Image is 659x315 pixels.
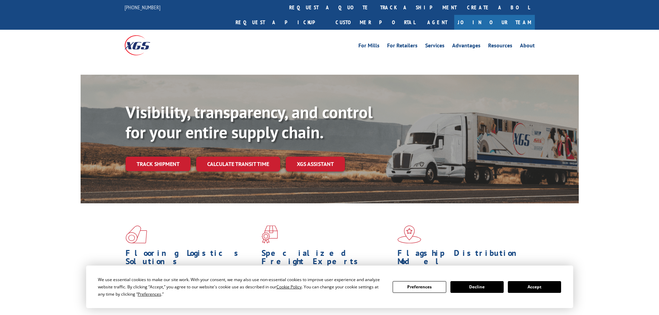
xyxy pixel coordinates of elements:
[98,276,384,298] div: We use essential cookies to make our site work. With your consent, we may also use non-essential ...
[126,157,191,171] a: Track shipment
[358,43,379,50] a: For Mills
[125,4,161,11] a: [PHONE_NUMBER]
[276,284,302,290] span: Cookie Policy
[452,43,480,50] a: Advantages
[397,249,528,269] h1: Flagship Distribution Model
[393,281,446,293] button: Preferences
[196,157,280,172] a: Calculate transit time
[425,43,445,50] a: Services
[450,281,504,293] button: Decline
[286,157,345,172] a: XGS ASSISTANT
[520,43,535,50] a: About
[397,225,421,243] img: xgs-icon-flagship-distribution-model-red
[126,101,373,143] b: Visibility, transparency, and control for your entire supply chain.
[488,43,512,50] a: Resources
[420,15,454,30] a: Agent
[230,15,330,30] a: Request a pickup
[138,291,161,297] span: Preferences
[262,225,278,243] img: xgs-icon-focused-on-flooring-red
[387,43,418,50] a: For Retailers
[86,266,573,308] div: Cookie Consent Prompt
[262,249,392,269] h1: Specialized Freight Experts
[330,15,420,30] a: Customer Portal
[126,249,256,269] h1: Flooring Logistics Solutions
[454,15,535,30] a: Join Our Team
[508,281,561,293] button: Accept
[126,225,147,243] img: xgs-icon-total-supply-chain-intelligence-red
